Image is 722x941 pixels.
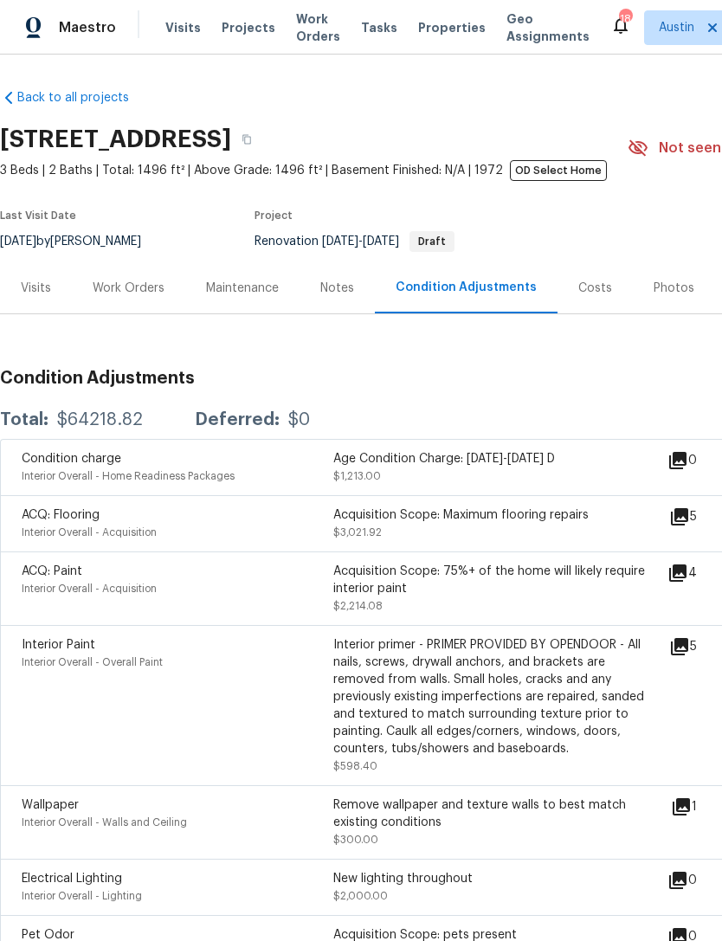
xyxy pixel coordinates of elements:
div: Interior primer - PRIMER PROVIDED BY OPENDOOR - All nails, screws, drywall anchors, and brackets ... [333,636,645,757]
span: Maestro [59,19,116,36]
span: OD Select Home [510,160,607,181]
span: Austin [659,19,694,36]
span: $3,021.92 [333,527,382,538]
div: Maintenance [206,280,279,297]
span: Interior Paint [22,639,95,651]
span: Interior Overall - Acquisition [22,527,157,538]
div: Costs [578,280,612,297]
div: Photos [654,280,694,297]
span: Interior Overall - Overall Paint [22,657,163,667]
div: $0 [288,411,310,429]
span: [DATE] [363,235,399,248]
span: Work Orders [296,10,340,45]
div: New lighting throughout [333,870,645,887]
span: - [322,235,399,248]
span: $1,213.00 [333,471,381,481]
span: Draft [411,236,453,247]
span: $2,000.00 [333,891,388,901]
div: 18 [619,10,631,28]
div: Condition Adjustments [396,279,537,296]
div: $64218.82 [57,411,143,429]
span: Properties [418,19,486,36]
span: Interior Overall - Walls and Ceiling [22,817,187,828]
span: Visits [165,19,201,36]
div: Age Condition Charge: [DATE]-[DATE] D [333,450,645,467]
span: Project [255,210,293,221]
div: Acquisition Scope: Maximum flooring repairs [333,506,645,524]
button: Copy Address [231,124,262,155]
span: Wallpaper [22,799,79,811]
div: Remove wallpaper and texture walls to best match existing conditions [333,796,645,831]
span: $300.00 [333,835,378,845]
div: Deferred: [195,411,280,429]
div: Notes [320,280,354,297]
div: Acquisition Scope: 75%+ of the home will likely require interior paint [333,563,645,597]
span: [DATE] [322,235,358,248]
span: Condition charge [22,453,121,465]
span: Renovation [255,235,454,248]
span: Interior Overall - Lighting [22,891,142,901]
span: ACQ: Flooring [22,509,100,521]
div: Work Orders [93,280,164,297]
span: ACQ: Paint [22,565,82,577]
span: $2,214.08 [333,601,383,611]
span: Interior Overall - Home Readiness Packages [22,471,235,481]
span: Tasks [361,22,397,34]
span: Geo Assignments [506,10,590,45]
div: Visits [21,280,51,297]
span: Pet Odor [22,929,74,941]
span: Projects [222,19,275,36]
span: $598.40 [333,761,377,771]
span: Interior Overall - Acquisition [22,583,157,594]
span: Electrical Lighting [22,873,122,885]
